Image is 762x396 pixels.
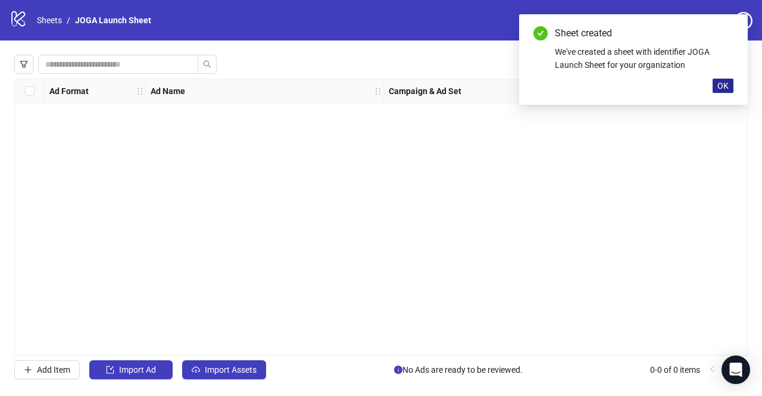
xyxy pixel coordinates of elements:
[720,26,733,39] a: Close
[719,363,733,377] li: 1
[119,365,156,375] span: Import Ad
[49,85,89,98] strong: Ad Format
[67,14,70,27] li: /
[722,356,750,384] div: Open Intercom Messenger
[144,87,152,95] span: holder
[15,79,45,103] div: Select all rows
[720,363,733,376] a: 1
[735,12,752,30] span: question-circle
[667,12,730,31] a: Settings
[650,363,700,377] li: 0-0 of 0 items
[73,14,154,27] a: JOGA Launch Sheet
[374,87,382,95] span: holder
[203,60,211,68] span: search
[136,87,144,95] span: holder
[382,87,391,95] span: holder
[24,366,32,374] span: plus
[394,363,523,376] span: No Ads are ready to be reviewed.
[151,85,185,98] strong: Ad Name
[717,81,729,91] span: OK
[106,366,114,374] span: import
[37,365,70,375] span: Add Item
[389,85,461,98] strong: Campaign & Ad Set
[533,26,548,40] span: check-circle
[142,79,145,102] div: Resize Ad Format column
[705,363,719,377] button: left
[555,45,733,71] div: We've created a sheet with identifier JOGA Launch Sheet for your organization
[14,360,80,379] button: Add Item
[89,360,173,379] button: Import Ad
[394,366,402,374] span: info-circle
[20,60,28,68] span: filter
[713,79,733,93] button: OK
[205,365,257,375] span: Import Assets
[380,79,383,102] div: Resize Ad Name column
[182,360,266,379] button: Import Assets
[35,14,64,27] a: Sheets
[192,366,200,374] span: cloud-upload
[705,363,719,377] li: Previous Page
[708,366,716,373] span: left
[555,26,733,40] div: Sheet created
